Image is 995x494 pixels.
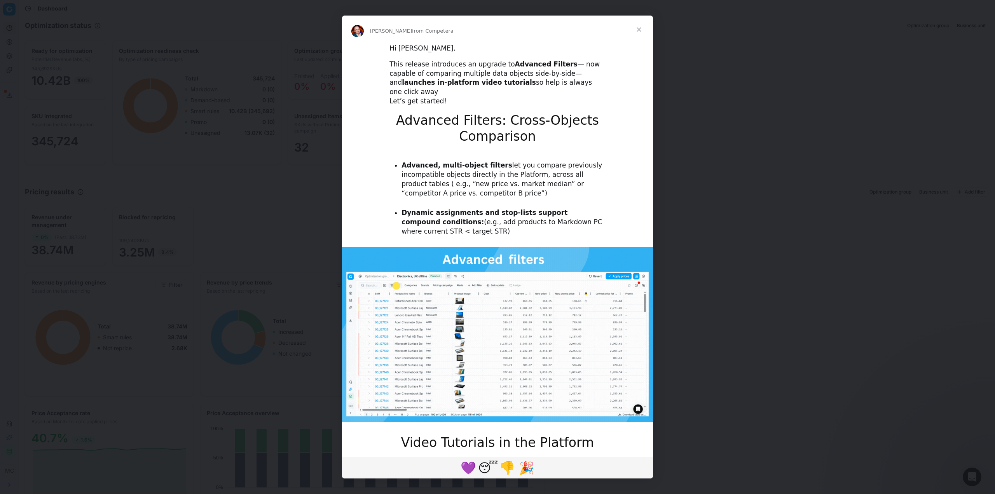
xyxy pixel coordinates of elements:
[517,458,536,477] span: tada reaction
[389,113,606,149] h1: Advanced Filters: Cross-Objects Comparison
[412,28,454,34] span: from Competera
[515,60,578,68] b: Advanced Filters
[401,209,567,226] b: Dynamic assignments and stop-lists support compound conditions:
[461,461,476,475] span: 💜
[370,28,412,34] span: [PERSON_NAME]
[402,79,536,86] b: launches in-platform video tutorials
[389,44,606,53] div: Hi [PERSON_NAME],
[401,208,606,236] li: (e.g., add products to Markdown PC where current STR < target STR)
[401,161,512,169] b: Advanced, multi-object filters
[459,458,478,477] span: purple heart reaction
[401,161,606,198] li: let you compare previously incompatible objects directly in the Platform, across all product tabl...
[478,461,498,475] span: 😴
[389,60,606,106] div: This release introduces an upgrade to — now capable of comparing multiple data objects side-by-si...
[478,458,497,477] span: sleeping reaction
[497,458,517,477] span: 1 reaction
[499,461,515,475] span: 👎
[625,16,653,44] span: Close
[519,461,534,475] span: 🎉
[351,25,364,37] img: Profile image for Dmitriy
[389,435,606,456] h1: Video Tutorials in the Platform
